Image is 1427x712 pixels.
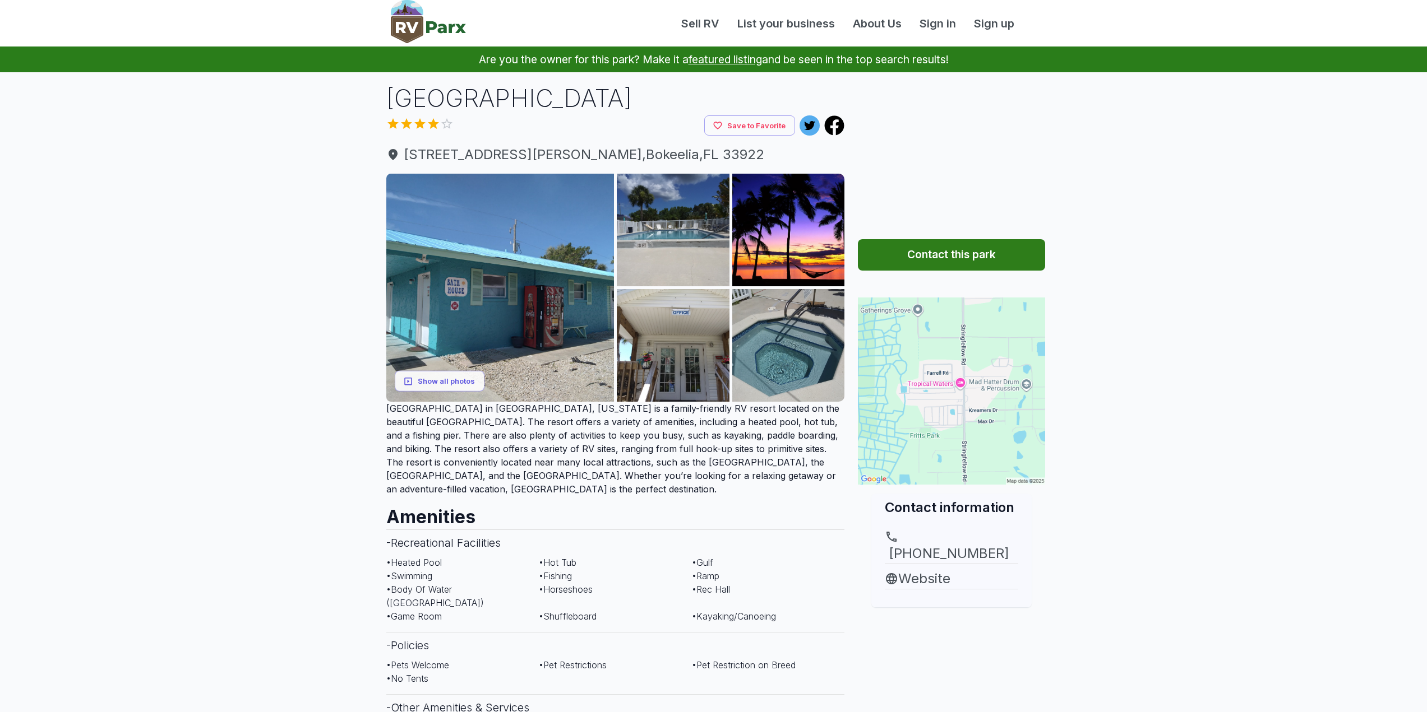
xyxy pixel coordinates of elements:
[689,53,762,66] a: featured listing
[386,570,432,581] span: • Swimming
[858,297,1045,485] img: Map for Tropical Waters RV Resort
[692,557,713,568] span: • Gulf
[692,584,730,595] span: • Rec Hall
[386,673,428,684] span: • No Tents
[617,289,729,402] img: AAcXr8pvcYdViGfYFlpx-rBEEiVp7cf3cFPxtyhzgg6QH5SfeEP38NvwXZc2elANLmDDb2K1ABgYY1rXn5fBKDkw-fRPZKcnZ...
[386,632,845,658] h3: - Policies
[386,81,845,115] h1: [GEOGRAPHIC_DATA]
[386,145,845,165] span: [STREET_ADDRESS][PERSON_NAME] , Bokeelia , FL 33922
[911,15,965,32] a: Sign in
[692,611,776,622] span: • Kayaking/Canoeing
[692,570,719,581] span: • Ramp
[885,498,1018,516] h2: Contact information
[672,15,728,32] a: Sell RV
[386,611,442,622] span: • Game Room
[386,557,442,568] span: • Heated Pool
[858,81,1045,221] iframe: Advertisement
[617,174,729,286] img: AAcXr8oUPLmQI-AsOkQ5suYL5tEEU-g5hQWkhalfhXt3JjudjHvU9dmJHTn1VhxTT3IXF3-gW9RS-qfzAd-Vs7Ul7-1UXkIV-...
[539,611,597,622] span: • Shuffleboard
[386,402,845,496] p: [GEOGRAPHIC_DATA] in [GEOGRAPHIC_DATA], [US_STATE] is a family-friendly RV resort located on the ...
[539,659,607,671] span: • Pet Restrictions
[732,289,845,402] img: AAcXr8p_0ro8scs1CfaN5U3tCktQ8luYCYsJn1lfgEwNig7CYqwkEhnExnnU7r1rf2e9INASOpR1ZnCU2Zf73IX27g5-WvX6d...
[386,659,449,671] span: • Pets Welcome
[386,174,615,402] img: AAcXr8o2THJBX_B7Mti74glF8ppsKdkXKvxIPTzzhLOb8xiBCPJ10x3xT56z5LpvtZkevXfVHRocEM6HY1ohbaQuJMMnR7hnS...
[386,584,484,608] span: • Body Of Water ([GEOGRAPHIC_DATA])
[386,145,845,165] a: [STREET_ADDRESS][PERSON_NAME],Bokeelia,FL 33922
[885,569,1018,589] a: Website
[965,15,1023,32] a: Sign up
[386,496,845,529] h2: Amenities
[692,659,796,671] span: • Pet Restriction on Breed
[395,371,484,392] button: Show all photos
[732,174,845,286] img: AAcXr8pZBt1ZI9b74sCgs96wElF22oK_cb-Z13hTFUcuCQzKdKRAkV0L5UZj03LSKX4Hu8kdnweJZ1NhTGAWV53klZ7mpyyIU...
[858,239,1045,271] button: Contact this park
[844,15,911,32] a: About Us
[885,530,1018,564] a: [PHONE_NUMBER]
[386,529,845,556] h3: - Recreational Facilities
[704,115,795,136] button: Save to Favorite
[539,584,593,595] span: • Horseshoes
[13,46,1414,72] p: Are you the owner for this park? Make it a and be seen in the top search results!
[539,557,576,568] span: • Hot Tub
[728,15,844,32] a: List your business
[539,570,572,581] span: • Fishing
